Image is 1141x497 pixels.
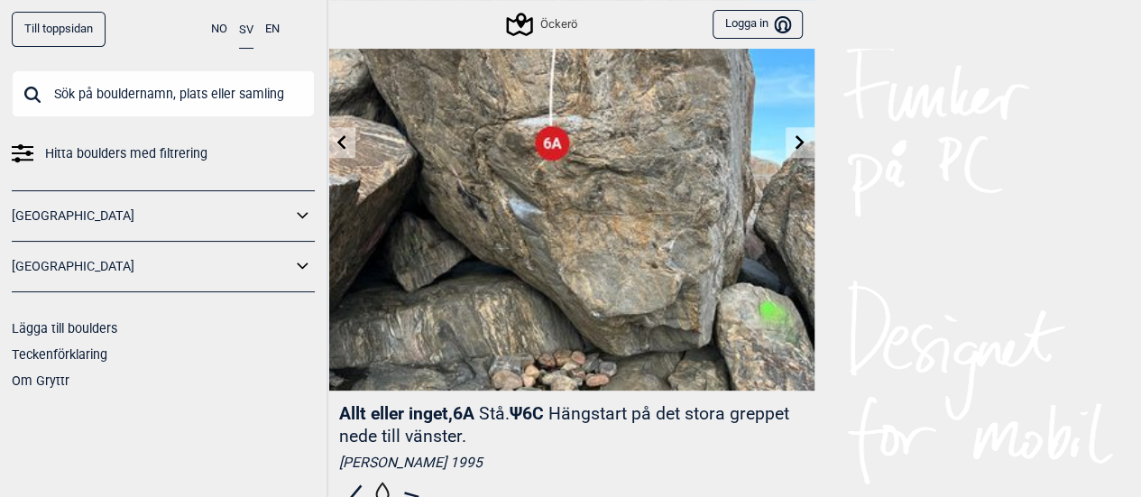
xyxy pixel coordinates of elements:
[45,141,207,167] span: Hitta boulders med filtrering
[12,253,291,280] a: [GEOGRAPHIC_DATA]
[239,12,253,49] button: SV
[12,203,291,229] a: [GEOGRAPHIC_DATA]
[12,347,107,362] a: Teckenförklaring
[479,403,510,424] p: Stå.
[509,14,576,35] div: Öckerö
[12,70,315,117] input: Sök på bouldernamn, plats eller samling
[339,403,474,424] span: Allt eller inget , 6A
[713,10,802,40] button: Logga in
[339,403,789,446] p: Hängstart på det stora greppet nede till vänster.
[265,12,280,47] button: EN
[12,12,106,47] a: Till toppsidan
[12,321,117,336] a: Lägga till boulders
[211,12,227,47] button: NO
[12,141,315,167] a: Hitta boulders med filtrering
[339,403,789,446] span: Ψ 6C
[12,373,69,388] a: Om Gryttr
[339,454,803,472] div: [PERSON_NAME] 1995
